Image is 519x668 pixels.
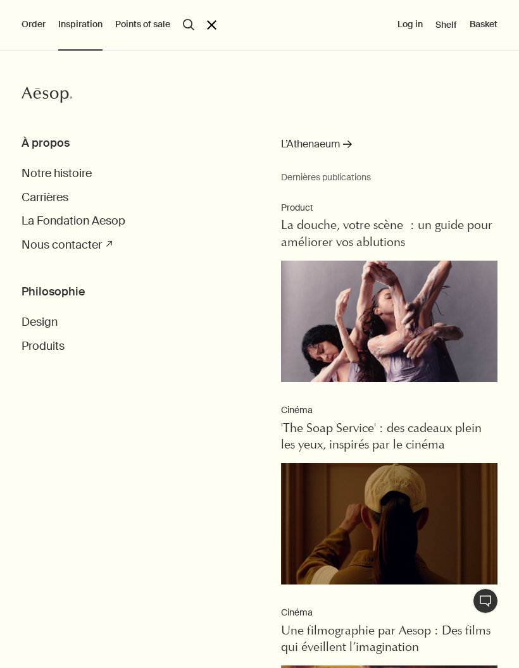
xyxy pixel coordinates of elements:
[22,314,58,330] span: Design
[281,136,340,152] span: L’Athenaeum
[22,315,58,330] a: Design
[183,19,194,30] button: Start a search
[281,220,492,249] span: La douche, votre scène : un guide pour améliorer vos ablutions
[281,423,482,452] span: 'The Soap Service' : des cadeaux plein les yeux, inspirés par le cinéma
[22,339,65,354] a: Produits
[477,590,494,613] font: Live Chat
[22,214,125,228] a: La Fondation Aesop
[470,18,497,31] button: Basket
[22,285,519,299] h3: Philosophie
[22,238,112,252] a: Nous contacter
[115,18,170,31] button: Points of sale
[281,404,497,417] p: Cinéma
[281,171,497,183] small: Dernières publications
[397,18,423,31] button: Log in
[58,18,103,31] button: Inspiration
[22,136,519,151] h3: À propos
[281,202,497,385] a: ProductLa douche, votre scène : un guide pour améliorer vos ablutionsDancers wearing purple dress...
[22,85,72,104] svg: Aesop
[22,213,125,228] span: La Fondation Aesop
[281,202,497,214] p: Product
[22,18,46,31] button: Order
[18,82,75,111] a: Aesop
[207,20,216,30] button: Close menu
[473,588,498,614] button: Live Chat
[22,237,102,252] span: Nous contacter
[22,338,65,354] span: Produits
[281,136,352,159] a: L’Athenaeum
[435,19,457,30] a: Shelf
[281,625,491,655] span: Une filmographie par Aesop : Des films qui éveillent l’imagination
[281,404,497,588] a: Cinéma'The Soap Service' : des cadeaux plein les yeux, inspirés par le cinémaRear view of someone...
[281,607,497,619] p: Cinéma
[22,166,92,181] a: Notre histoire
[22,190,68,205] a: Carrières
